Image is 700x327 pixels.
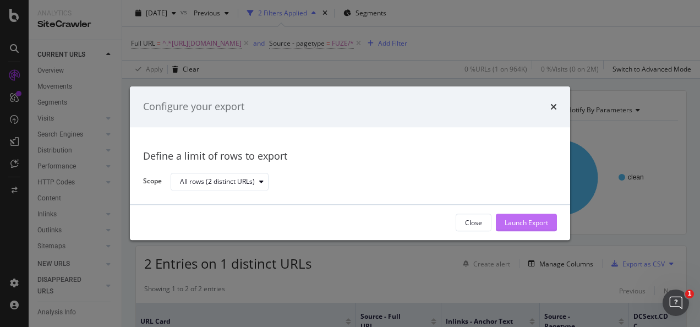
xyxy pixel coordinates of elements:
label: Scope [143,177,162,189]
div: modal [130,86,570,240]
iframe: Intercom live chat [663,290,689,316]
div: Launch Export [505,218,548,227]
div: times [550,100,557,114]
div: Define a limit of rows to export [143,149,557,163]
div: Configure your export [143,100,244,114]
button: All rows (2 distinct URLs) [171,173,269,190]
div: Close [465,218,482,227]
button: Close [456,214,491,232]
div: All rows (2 distinct URLs) [180,178,255,185]
button: Launch Export [496,214,557,232]
span: 1 [685,290,694,298]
